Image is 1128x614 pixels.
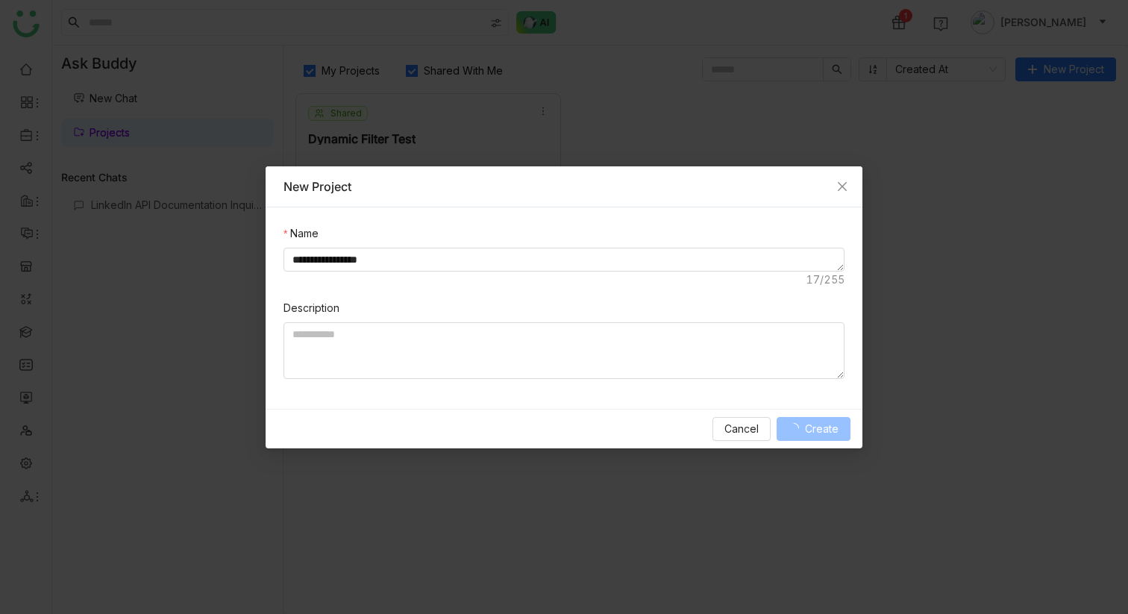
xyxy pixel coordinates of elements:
[724,421,759,437] span: Cancel
[283,178,845,195] div: New Project
[822,166,862,207] button: Close
[805,421,839,437] span: Create
[283,300,339,316] label: Description
[777,417,850,441] button: Create
[712,417,771,441] button: Cancel
[283,225,319,242] label: Name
